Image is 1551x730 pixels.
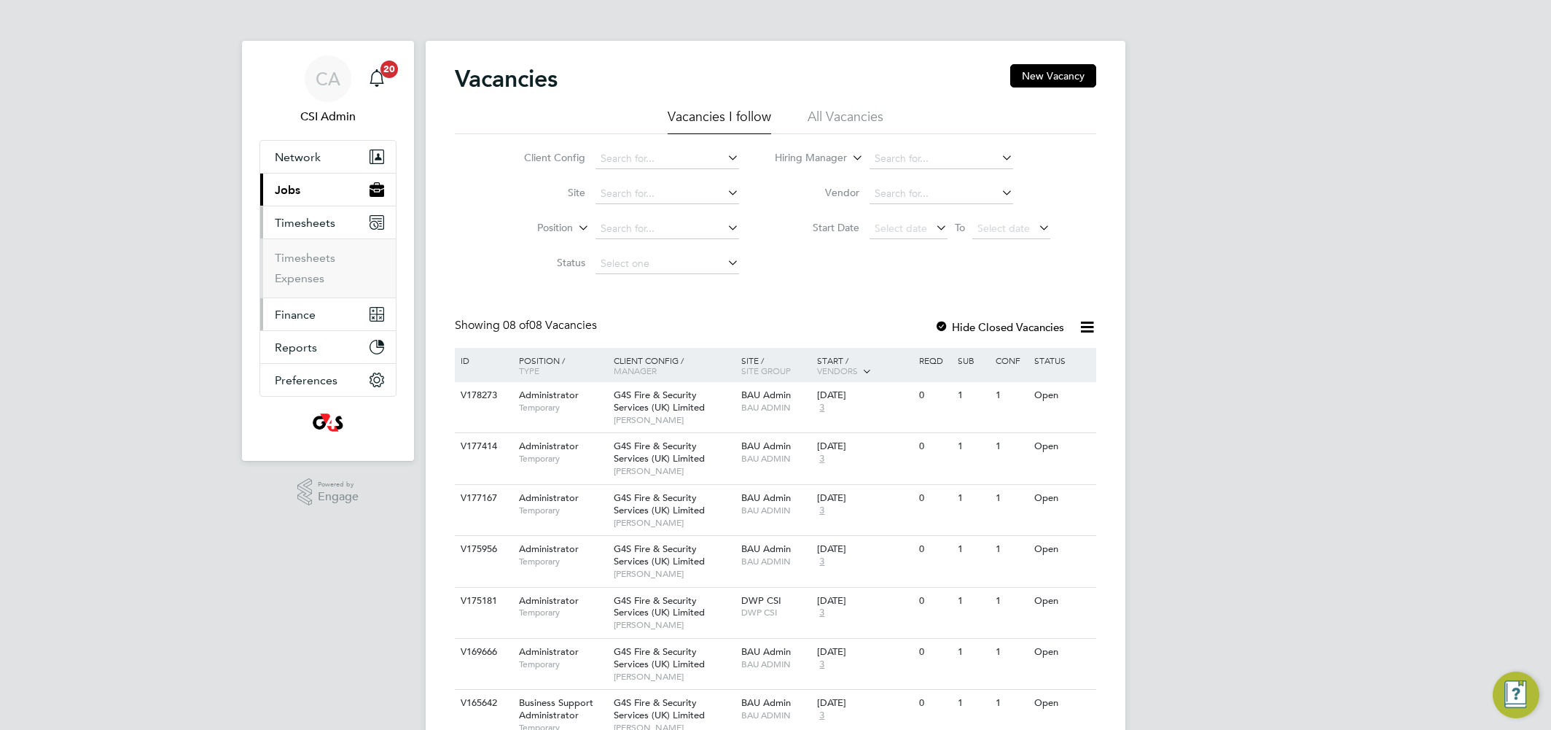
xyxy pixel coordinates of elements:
[668,108,771,134] li: Vacancies I follow
[741,402,810,413] span: BAU ADMIN
[817,365,858,376] span: Vendors
[817,505,827,517] span: 3
[519,453,606,465] span: Temporary
[817,607,827,619] span: 3
[519,659,606,670] span: Temporary
[614,671,734,683] span: [PERSON_NAME]
[362,55,391,102] a: 20
[741,710,810,721] span: BAU ADMIN
[457,639,508,666] div: V169666
[259,411,396,435] a: Go to home page
[457,433,508,460] div: V177414
[610,348,738,383] div: Client Config /
[817,659,827,671] span: 3
[614,594,705,619] span: G4S Fire & Security Services (UK) Limited
[954,639,992,666] div: 1
[992,382,1030,409] div: 1
[242,41,414,461] nav: Main navigation
[992,639,1030,666] div: 1
[595,149,739,169] input: Search for...
[817,492,912,505] div: [DATE]
[260,238,396,298] div: Timesheets
[817,556,827,568] span: 3
[457,348,508,373] div: ID
[519,556,606,567] span: Temporary
[915,348,953,373] div: Reqd
[992,588,1030,615] div: 1
[934,320,1064,334] label: Hide Closed Vacancies
[741,696,791,709] span: BAU Admin
[614,465,734,477] span: [PERSON_NAME]
[457,382,508,409] div: V178273
[1031,485,1094,512] div: Open
[519,505,606,516] span: Temporary
[741,453,810,465] span: BAU ADMIN
[817,697,912,710] div: [DATE]
[260,298,396,330] button: Finance
[260,364,396,396] button: Preferences
[741,659,810,670] span: BAU ADMIN
[775,221,859,234] label: Start Date
[741,505,810,516] span: BAU ADMIN
[614,492,705,516] span: G4S Fire & Security Services (UK) Limited
[614,414,734,426] span: [PERSON_NAME]
[318,478,359,491] span: Powered by
[614,696,705,721] span: G4S Fire & Security Services (UK) Limited
[614,543,705,567] span: G4S Fire & Security Services (UK) Limited
[992,485,1030,512] div: 1
[501,256,585,269] label: Status
[275,308,316,322] span: Finance
[614,389,705,413] span: G4S Fire & Security Services (UK) Limited
[457,588,508,615] div: V175181
[1031,639,1094,666] div: Open
[595,184,739,204] input: Search for...
[614,645,705,670] span: G4S Fire & Security Services (UK) Limited
[915,382,953,409] div: 0
[741,556,810,567] span: BAU ADMIN
[954,485,992,512] div: 1
[954,536,992,563] div: 1
[915,485,953,512] div: 0
[614,440,705,465] span: G4S Fire & Security Services (UK) Limited
[954,690,992,717] div: 1
[503,318,597,333] span: 08 Vacancies
[915,639,953,666] div: 0
[501,151,585,164] label: Client Config
[977,222,1030,235] span: Select date
[915,690,953,717] div: 0
[457,536,508,563] div: V175956
[297,478,359,506] a: Powered byEngage
[954,382,992,409] div: 1
[817,646,912,659] div: [DATE]
[455,64,558,93] h2: Vacancies
[614,568,734,580] span: [PERSON_NAME]
[275,341,317,354] span: Reports
[870,149,1013,169] input: Search for...
[1031,690,1094,717] div: Open
[380,61,398,78] span: 20
[457,485,508,512] div: V177167
[260,174,396,206] button: Jobs
[275,373,337,387] span: Preferences
[741,365,791,376] span: Site Group
[501,186,585,199] label: Site
[519,607,606,618] span: Temporary
[455,318,600,333] div: Showing
[275,216,335,230] span: Timesheets
[992,348,1030,373] div: Conf
[954,348,992,373] div: Sub
[915,536,953,563] div: 0
[1031,588,1094,615] div: Open
[614,365,657,376] span: Manager
[954,588,992,615] div: 1
[808,108,883,134] li: All Vacancies
[817,710,827,722] span: 3
[741,645,791,658] span: BAU Admin
[275,150,321,164] span: Network
[817,389,912,402] div: [DATE]
[503,318,529,333] span: 08 of
[817,453,827,465] span: 3
[954,433,992,460] div: 1
[595,219,739,239] input: Search for...
[813,348,915,384] div: Start /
